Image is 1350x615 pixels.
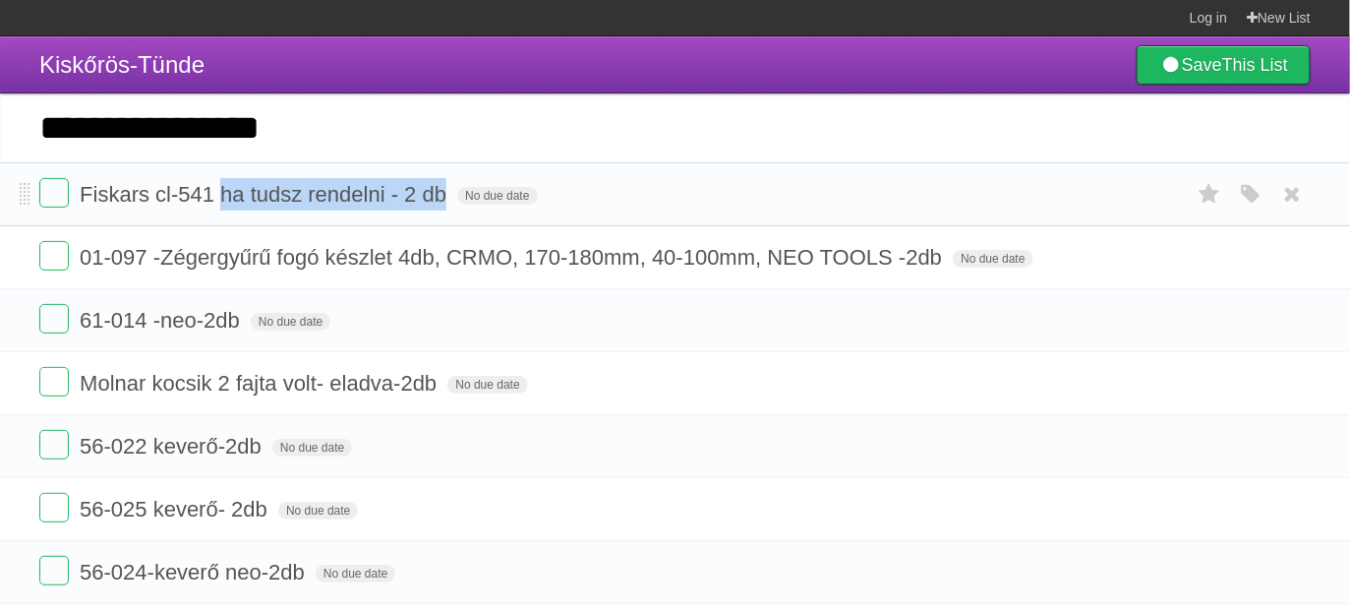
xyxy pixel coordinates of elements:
[80,308,245,333] span: 61-014 -neo-2db
[278,502,358,520] span: No due date
[272,439,352,457] span: No due date
[39,556,69,585] label: Done
[447,376,527,394] span: No due date
[39,304,69,334] label: Done
[80,245,947,270] span: 01-097 -Zégergyűrű fogó készlet 4db, CRMO, 170-180mm, 40-100mm, NEO TOOLS -2db
[1191,178,1228,211] label: Star task
[251,313,330,331] span: No due date
[1222,55,1288,75] b: This List
[80,497,272,522] span: 56-025 keverő- 2db
[953,250,1032,268] span: No due date
[39,241,69,271] label: Done
[39,430,69,460] label: Done
[80,560,310,584] span: 56-024-keverő neo-2db
[39,51,205,78] span: Kiskőrös-Tünde
[80,182,451,207] span: Fiskars cl-541 ha tudsz rendelni - 2 db
[1137,45,1311,85] a: SaveThis List
[39,367,69,397] label: Done
[80,371,441,396] span: Molnar kocsik 2 fajta volt- eladva-2db
[316,565,395,583] span: No due date
[80,434,266,459] span: 56-022 keverő-2db
[39,493,69,523] label: Done
[457,187,537,205] span: No due date
[39,178,69,208] label: Done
